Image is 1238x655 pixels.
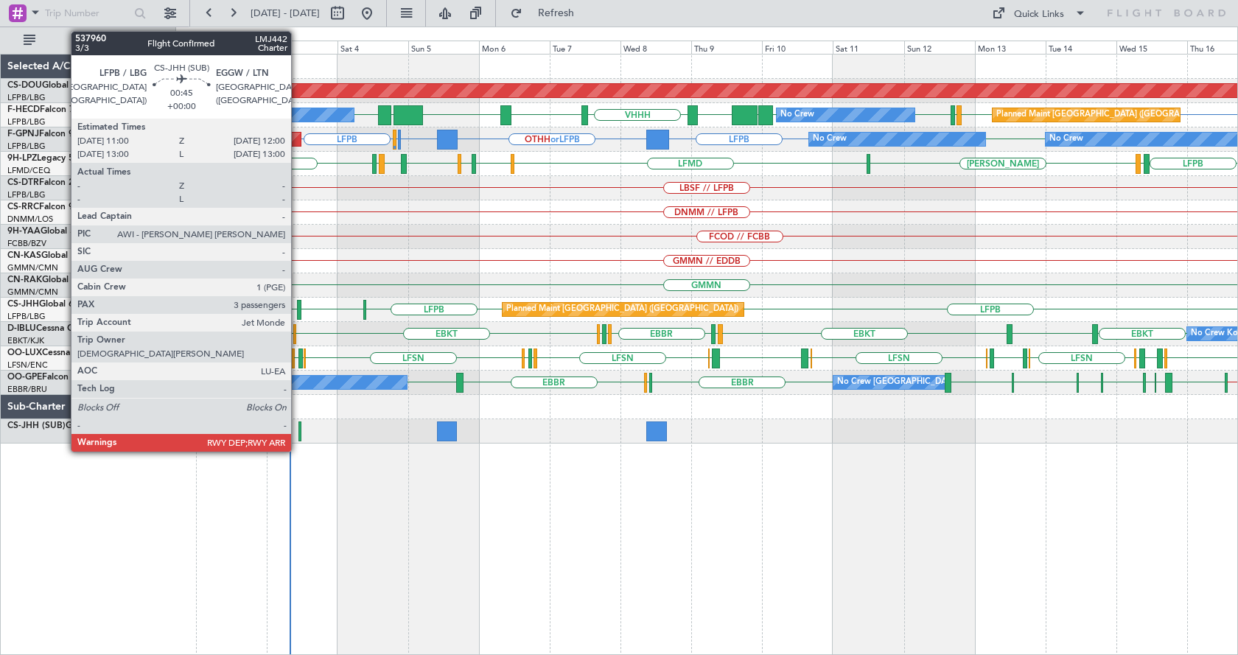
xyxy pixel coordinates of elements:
a: DNMM/LOS [7,214,53,225]
div: Sun 12 [904,41,975,54]
div: Fri 10 [762,41,833,54]
span: CN-RAK [7,276,42,284]
a: CN-RAKGlobal 6000 [7,276,92,284]
span: 9H-YAA [7,227,41,236]
span: CS-RRC [7,203,39,211]
button: Refresh [503,1,592,25]
div: Sat 11 [833,41,903,54]
a: FCBB/BZV [7,238,46,249]
a: EBBR/BRU [7,384,47,395]
div: No Crew [GEOGRAPHIC_DATA] ([GEOGRAPHIC_DATA] National) [837,371,1084,393]
div: No Crew [780,104,814,126]
input: Trip Number [45,2,130,24]
span: CS-DTR [7,178,39,187]
a: GMMN/CMN [7,287,58,298]
div: No Crew [253,104,287,126]
a: LFPB/LBG [7,311,46,322]
span: OO-GPE [7,373,42,382]
div: Fri 3 [267,41,338,54]
a: OO-LUXCessna Citation CJ4 [7,348,124,357]
div: Sat 4 [338,41,408,54]
div: Sun 5 [408,41,479,54]
button: All Aircraft [16,29,160,52]
a: 9H-LPZLegacy 500 [7,154,84,163]
span: CS-JHH [7,300,39,309]
a: LFPB/LBG [7,189,46,200]
div: No Crew Malaga [200,371,264,393]
button: Quick Links [985,1,1094,25]
span: All Aircraft [38,35,155,46]
a: OO-GPEFalcon 900EX EASy II [7,373,130,382]
div: [DATE] [178,29,203,42]
div: Mon 6 [479,41,550,54]
a: LFPB/LBG [7,116,46,127]
span: CS-DOU [7,81,42,90]
a: F-GPNJFalcon 900EX [7,130,95,139]
a: CS-JHH (SUB)Global 6000 [7,421,116,430]
a: CS-RRCFalcon 900LX [7,203,94,211]
div: No Crew [1049,128,1083,150]
span: F-GPNJ [7,130,39,139]
span: 9H-LPZ [7,154,37,163]
a: CS-JHHGlobal 6000 [7,300,89,309]
a: LFPB/LBG [7,141,46,152]
a: GMMN/CMN [7,262,58,273]
div: Quick Links [1014,7,1064,22]
a: CS-DTRFalcon 2000 [7,178,89,187]
div: Tue 14 [1046,41,1116,54]
a: CN-KASGlobal 5000 [7,251,91,260]
a: EBKT/KJK [7,335,44,346]
div: Thu 2 [196,41,267,54]
span: [DATE] - [DATE] [251,7,320,20]
div: Tue 7 [550,41,620,54]
span: CS-JHH (SUB) [7,421,66,430]
a: 9H-YAAGlobal 5000 [7,227,91,236]
span: D-IBLU [7,324,36,333]
a: D-IBLUCessna Citation M2 [7,324,116,333]
div: AOG Maint Paris ([GEOGRAPHIC_DATA]) [239,104,394,126]
span: F-HECD [7,105,40,114]
div: Thu 9 [691,41,762,54]
div: Planned Maint [GEOGRAPHIC_DATA] ([GEOGRAPHIC_DATA]) [996,104,1228,126]
div: No Crew [813,128,847,150]
span: Refresh [525,8,587,18]
a: LFPB/LBG [7,92,46,103]
div: Mon 13 [975,41,1046,54]
div: Planned Maint [GEOGRAPHIC_DATA] ([GEOGRAPHIC_DATA]) [506,298,738,321]
span: OO-LUX [7,348,42,357]
div: Wed 15 [1116,41,1187,54]
a: F-HECDFalcon 7X [7,105,80,114]
a: LFSN/ENC [7,360,48,371]
a: CS-DOUGlobal 6500 [7,81,92,90]
span: CN-KAS [7,251,41,260]
div: Wed 8 [620,41,691,54]
a: LFMD/CEQ [7,165,50,176]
